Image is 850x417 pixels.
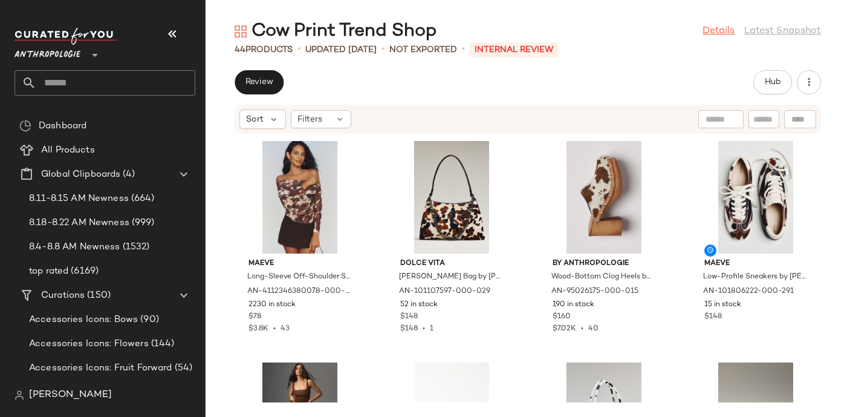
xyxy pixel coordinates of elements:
[235,25,247,38] img: svg%3e
[248,258,351,269] span: Maeve
[29,192,129,206] span: 8.11-8.15 AM Newness
[702,24,735,39] a: Details
[235,44,293,56] div: Products
[41,143,95,157] span: All Products
[462,42,465,57] span: •
[399,286,490,297] span: AN-101107597-000-029
[15,28,117,45] img: cfy_white_logo.C9jOOHJF.svg
[41,168,120,182] span: Global Clipboards
[588,325,599,333] span: 40
[576,325,588,333] span: •
[129,192,155,206] span: (664)
[704,258,807,269] span: Maeve
[389,44,457,56] p: Not Exported
[248,312,261,323] span: $78
[85,289,111,303] span: (150)
[543,141,665,254] img: 95026175_015_b15
[703,286,794,297] span: AN-101806222-000-291
[418,325,430,333] span: •
[246,113,264,126] span: Sort
[29,313,138,327] span: Accessories Icons: Bows
[149,337,175,351] span: (144)
[29,388,112,402] span: [PERSON_NAME]
[235,70,284,94] button: Review
[29,264,68,278] span: top rated
[29,216,129,230] span: 8.18-8.22 AM Newness
[39,119,86,133] span: Dashboard
[764,77,781,87] span: Hub
[239,141,361,254] img: 4112346380078_021_b
[553,300,594,310] span: 190 in stock
[41,289,85,303] span: Curations
[400,258,503,269] span: Dolce Vita
[391,141,513,254] img: 101107597_029_b
[129,216,155,230] span: (999)
[68,264,99,278] span: (6169)
[19,120,31,132] img: svg%3e
[29,361,172,375] span: Accessories Icons: Fruit Forward
[172,361,193,375] span: (54)
[15,390,24,400] img: svg%3e
[400,325,418,333] span: $148
[430,325,433,333] span: 1
[695,141,817,254] img: 101806222_291_b
[553,325,576,333] span: $7.02K
[297,113,322,126] span: Filters
[553,312,571,323] span: $160
[248,325,268,333] span: $3.8K
[400,312,418,323] span: $148
[281,325,290,333] span: 43
[551,272,654,283] span: Wood-Bottom Clog Heels by Anthropologie in Beige, Women's, Size: 38, Leather/Rubber/Suede
[138,313,159,327] span: (90)
[15,41,80,63] span: Anthropologie
[120,168,134,182] span: (4)
[703,272,806,283] span: Low-Profile Sneakers by [PERSON_NAME] in Brown, Women's, Size: 37, Rubber at Anthropologie
[248,300,296,310] span: 2230 in stock
[381,42,384,57] span: •
[29,240,120,254] span: 8.4-8.8 AM Newness
[235,45,245,54] span: 44
[551,286,638,297] span: AN-95026175-000-015
[247,272,350,283] span: Long-Sleeve Off-Shoulder Sheer Top by [PERSON_NAME] in Brown, Women's, Size: XS, Polyamide/Elasta...
[120,240,150,254] span: (1532)
[268,325,281,333] span: •
[553,258,655,269] span: By Anthropologie
[245,77,273,87] span: Review
[399,272,502,283] span: [PERSON_NAME] Bag by [PERSON_NAME] in Brown, Women's, Suede at Anthropologie
[704,300,741,310] span: 15 in stock
[235,19,437,44] div: Cow Print Trend Shop
[247,286,350,297] span: AN-4112346380078-000-021
[753,70,792,94] button: Hub
[29,337,149,351] span: Accessories Icons: Flowers
[704,312,722,323] span: $148
[297,42,300,57] span: •
[400,300,438,310] span: 52 in stock
[470,42,559,57] p: INTERNAL REVIEW
[305,44,377,56] p: updated [DATE]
